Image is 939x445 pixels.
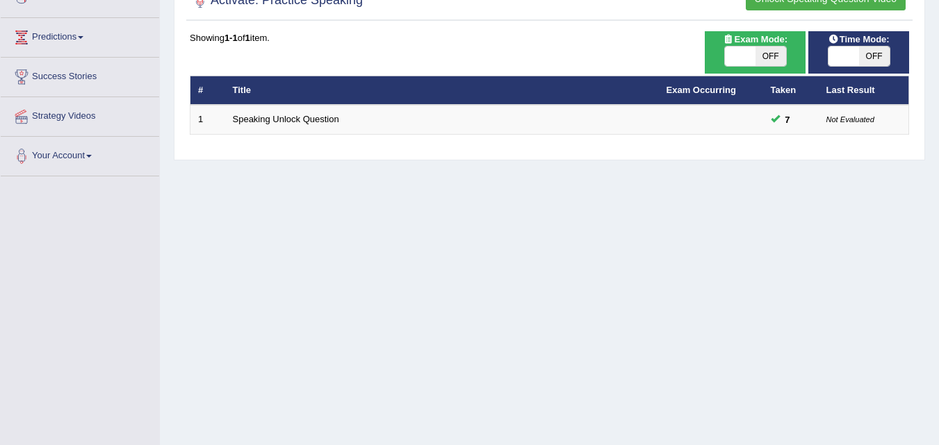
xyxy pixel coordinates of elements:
[225,76,659,105] th: Title
[245,33,250,43] b: 1
[1,97,159,132] a: Strategy Videos
[1,137,159,171] a: Your Account
[826,115,874,124] small: Not Evaluated
[233,114,339,124] a: Speaking Unlock Question
[190,31,909,44] div: Showing of item.
[717,32,792,47] span: Exam Mode:
[190,76,225,105] th: #
[823,32,895,47] span: Time Mode:
[819,76,909,105] th: Last Result
[756,47,786,66] span: OFF
[705,31,806,74] div: Show exams occurring in exams
[763,76,819,105] th: Taken
[1,18,159,53] a: Predictions
[1,58,159,92] a: Success Stories
[859,47,890,66] span: OFF
[190,105,225,134] td: 1
[667,85,736,95] a: Exam Occurring
[224,33,238,43] b: 1-1
[780,112,796,127] span: You can still take this question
